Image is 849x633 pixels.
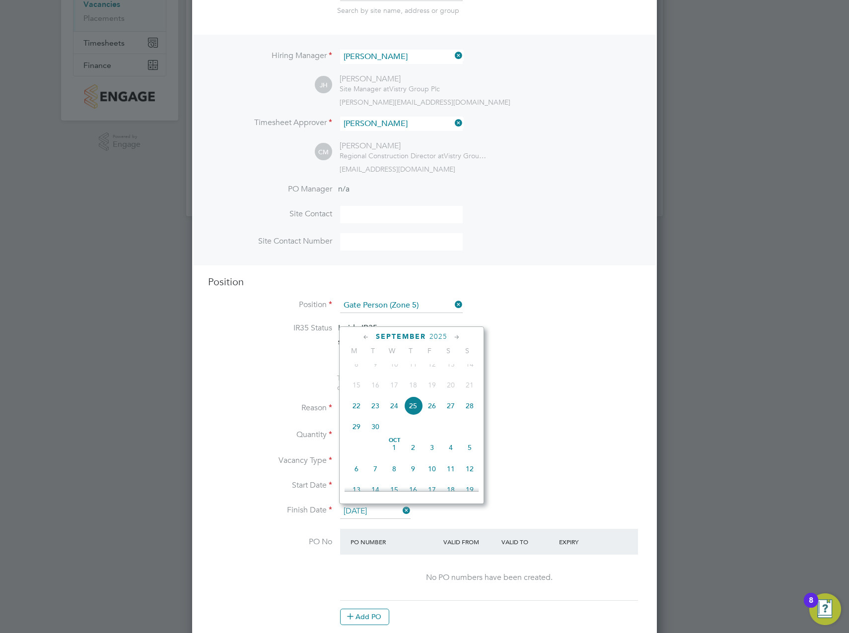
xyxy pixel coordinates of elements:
span: 16 [404,480,423,499]
span: 11 [441,459,460,478]
span: Site Manager at [340,84,389,93]
span: Search by site name, address or group [337,6,459,15]
div: PO Number [348,533,441,551]
span: 6 [347,459,366,478]
label: Site Contact Number [208,236,332,247]
span: 27 [441,396,460,415]
span: T [401,346,420,355]
span: 9 [366,355,385,374]
span: Oct [385,438,404,443]
span: 26 [423,396,441,415]
span: 29 [347,417,366,436]
label: Hiring Manager [208,51,332,61]
h3: Position [208,275,641,288]
span: 21 [460,376,479,394]
input: Select one [340,504,411,519]
span: S [458,346,477,355]
span: 7 [366,459,385,478]
span: 17 [385,376,404,394]
span: F [420,346,439,355]
span: S [439,346,458,355]
button: Open Resource Center, 8 new notifications [809,593,841,625]
span: 16 [366,376,385,394]
span: 2 [404,438,423,457]
span: W [382,346,401,355]
span: 18 [441,480,460,499]
span: 19 [460,480,479,499]
span: 12 [460,459,479,478]
span: 12 [423,355,441,374]
span: 30 [366,417,385,436]
span: CM [315,143,332,161]
span: [PERSON_NAME][EMAIL_ADDRESS][DOMAIN_NAME] [340,98,510,107]
span: 20 [441,376,460,394]
label: Reason [208,403,332,413]
div: 8 [809,600,813,613]
span: 14 [460,355,479,374]
span: 9 [404,459,423,478]
span: 10 [385,355,404,374]
label: IR35 Status [208,323,332,333]
span: The status determination for this position can be updated after creating the vacancy [337,374,471,391]
span: September [376,332,426,341]
div: Valid From [441,533,499,551]
span: 13 [347,480,366,499]
span: M [345,346,363,355]
span: 8 [347,355,366,374]
input: Search for... [340,117,463,131]
span: 24 [385,396,404,415]
label: Quantity [208,430,332,440]
label: Vacancy Type [208,455,332,466]
span: n/a [338,184,350,194]
strong: Status Determination Statement [338,339,429,346]
span: 5 [460,438,479,457]
span: 2025 [429,332,447,341]
span: 28 [460,396,479,415]
button: Add PO [340,609,389,625]
span: 3 [423,438,441,457]
span: 22 [347,396,366,415]
span: JH [315,76,332,94]
span: 19 [423,376,441,394]
label: Start Date [208,480,332,491]
div: [PERSON_NAME] [340,141,489,151]
div: [PERSON_NAME] [340,74,440,84]
div: Valid To [499,533,557,551]
label: Timesheet Approver [208,118,332,128]
span: 18 [404,376,423,394]
span: 11 [404,355,423,374]
span: 13 [441,355,460,374]
label: Site Contact [208,209,332,219]
span: 10 [423,459,441,478]
span: 14 [366,480,385,499]
span: 15 [347,376,366,394]
div: Vistry Group Plc [340,84,440,93]
span: 1 [385,438,404,457]
span: 25 [404,396,423,415]
label: Finish Date [208,505,332,515]
span: 4 [441,438,460,457]
input: Search for... [340,50,463,64]
span: 23 [366,396,385,415]
span: 17 [423,480,441,499]
div: Expiry [557,533,615,551]
span: [EMAIL_ADDRESS][DOMAIN_NAME] [340,165,455,174]
label: PO No [208,537,332,547]
div: No PO numbers have been created. [350,572,628,583]
label: Position [208,300,332,310]
div: Vistry Group Plc [340,151,489,160]
span: 15 [385,480,404,499]
label: PO Manager [208,184,332,194]
input: Search for... [340,298,463,313]
span: Inside IR35 [338,323,377,332]
span: T [363,346,382,355]
span: 8 [385,459,404,478]
span: Regional Construction Director at [340,151,444,160]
